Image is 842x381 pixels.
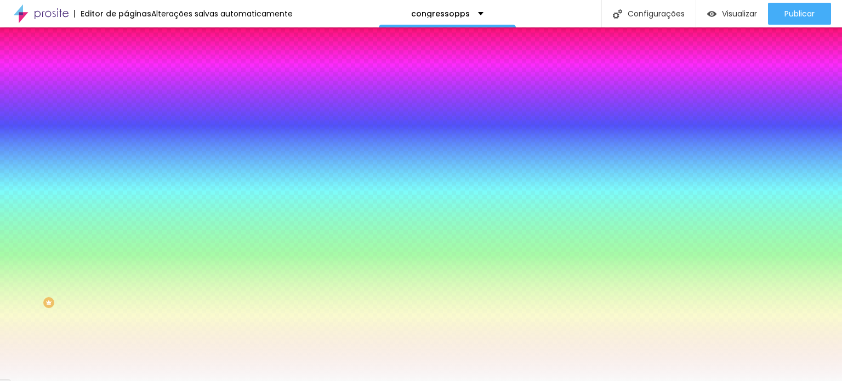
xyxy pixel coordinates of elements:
button: Visualizar [696,3,768,25]
button: Publicar [768,3,831,25]
p: congressopps [411,10,470,18]
img: Icone [613,9,622,19]
div: Editor de páginas [74,10,151,18]
span: Visualizar [722,9,757,18]
div: Alterações salvas automaticamente [151,10,293,18]
span: Publicar [784,9,815,18]
img: view-1.svg [707,9,716,19]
